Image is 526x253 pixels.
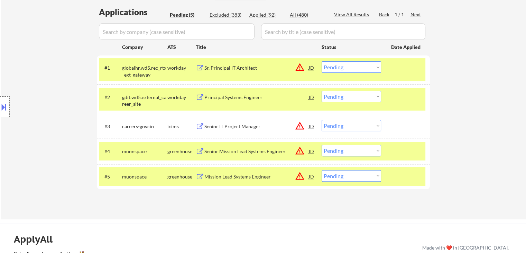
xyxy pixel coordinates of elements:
div: 1 / 1 [395,11,410,18]
div: Next [410,11,422,18]
div: muonspace [122,173,167,180]
div: Senior IT Project Manager [204,123,309,130]
div: greenhouse [167,173,196,180]
div: Senior Mission Lead Systems Engineer [204,148,309,155]
div: All (480) [290,11,324,18]
div: Sr. Principal IT Architect [204,64,309,71]
div: gdit.wd5.external_career_site [122,94,167,107]
div: workday [167,94,196,101]
div: #5 [104,173,117,180]
button: warning_amber [295,62,305,72]
div: Pending (5) [170,11,204,18]
div: Applications [99,8,167,16]
div: muonspace [122,148,167,155]
div: icims [167,123,196,130]
div: Company [122,44,167,51]
div: Applied (92) [249,11,284,18]
div: JD [308,91,315,103]
button: warning_amber [295,146,305,156]
div: Back [379,11,390,18]
div: JD [308,145,315,157]
div: JD [308,170,315,183]
div: globalhr.wd5.rec_rtx_ext_gateway [122,64,167,78]
div: Excluded (383) [210,11,244,18]
div: greenhouse [167,148,196,155]
div: Status [322,41,381,53]
div: ATS [167,44,196,51]
div: Title [196,44,315,51]
button: warning_amber [295,171,305,181]
div: JD [308,120,315,132]
div: JD [308,61,315,74]
div: Date Applied [391,44,422,51]
div: ApplyAll [14,233,61,245]
input: Search by title (case sensitive) [261,23,425,40]
div: View All Results [334,11,371,18]
div: Principal Systems Engineer [204,94,309,101]
input: Search by company (case sensitive) [99,23,255,40]
div: careers-govcio [122,123,167,130]
div: Mission Lead Systems Engineer [204,173,309,180]
button: warning_amber [295,121,305,131]
div: workday [167,64,196,71]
